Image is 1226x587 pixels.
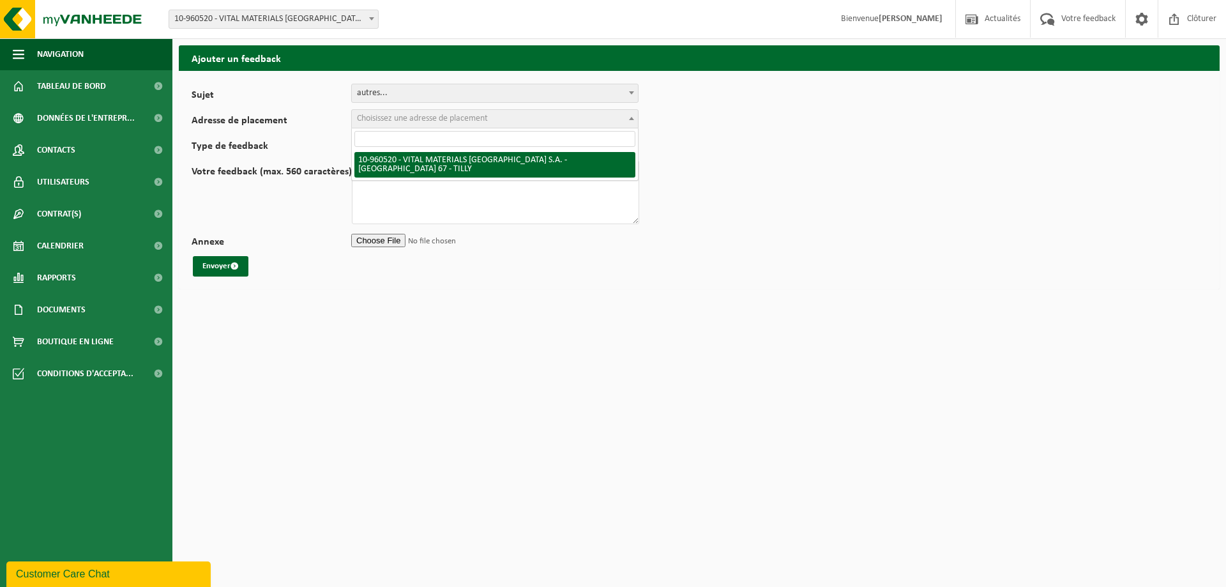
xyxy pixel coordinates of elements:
span: Boutique en ligne [37,326,114,358]
label: Sujet [192,90,351,103]
span: Données de l'entrepr... [37,102,135,134]
span: Documents [37,294,86,326]
label: Votre feedback (max. 560 caractères) [192,167,352,224]
label: Adresse de placement [192,116,351,128]
span: Utilisateurs [37,166,89,198]
span: autres... [351,84,639,103]
span: Conditions d'accepta... [37,358,133,390]
iframe: chat widget [6,559,213,587]
span: Contacts [37,134,75,166]
span: Navigation [37,38,84,70]
span: autres... [352,84,638,102]
label: Type de feedback [192,141,351,154]
label: Annexe [192,237,351,250]
button: Envoyer [193,256,248,277]
strong: [PERSON_NAME] [879,14,942,24]
span: 10-960520 - VITAL MATERIALS BELGIUM S.A. - TILLY [169,10,378,28]
li: 10-960520 - VITAL MATERIALS [GEOGRAPHIC_DATA] S.A. - [GEOGRAPHIC_DATA] 67 - TILLY [354,152,635,178]
h2: Ajouter un feedback [179,45,1220,70]
span: 10-960520 - VITAL MATERIALS BELGIUM S.A. - TILLY [169,10,379,29]
span: Calendrier [37,230,84,262]
span: Contrat(s) [37,198,81,230]
span: Tableau de bord [37,70,106,102]
span: Choisissez une adresse de placement [357,114,488,123]
span: Rapports [37,262,76,294]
